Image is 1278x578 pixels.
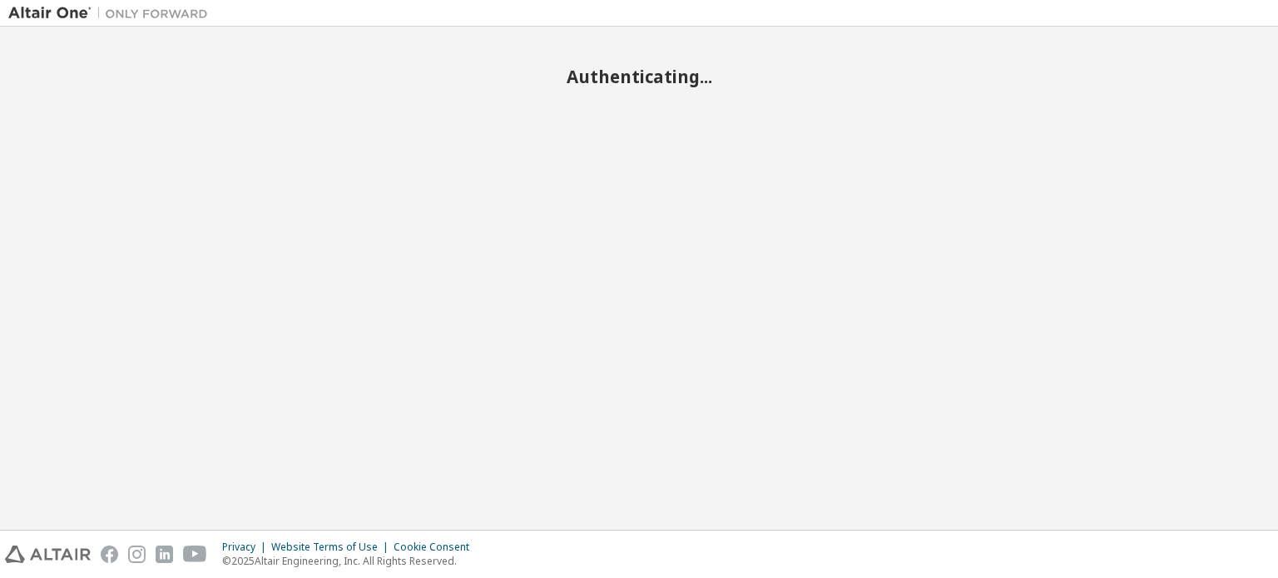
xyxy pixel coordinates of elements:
[8,5,216,22] img: Altair One
[156,546,173,563] img: linkedin.svg
[183,546,207,563] img: youtube.svg
[101,546,118,563] img: facebook.svg
[222,554,479,568] p: © 2025 Altair Engineering, Inc. All Rights Reserved.
[8,66,1270,87] h2: Authenticating...
[271,541,394,554] div: Website Terms of Use
[128,546,146,563] img: instagram.svg
[222,541,271,554] div: Privacy
[5,546,91,563] img: altair_logo.svg
[394,541,479,554] div: Cookie Consent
